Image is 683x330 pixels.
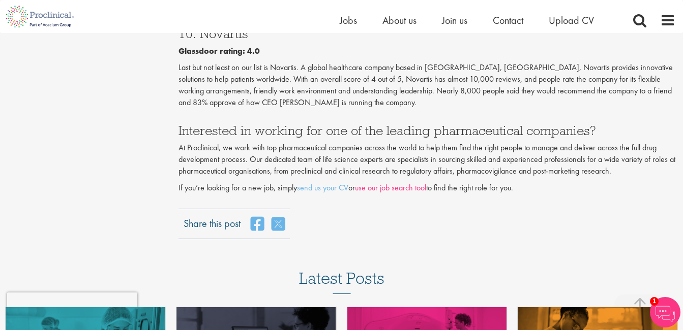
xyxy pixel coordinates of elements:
iframe: reCAPTCHA [7,292,137,323]
p: Last but not least on our list is Novartis. A global healthcare company based in [GEOGRAPHIC_DATA... [179,62,675,108]
img: Chatbot [650,297,680,327]
b: Glassdoor rating: 4.0 [179,46,260,56]
a: Upload CV [549,14,594,27]
a: use our job search tool [355,182,426,193]
p: At Proclinical, we work with top pharmaceutical companies across the world to help them find the ... [179,142,675,177]
a: Contact [493,14,523,27]
h3: Latest Posts [299,270,384,294]
a: Join us [442,14,467,27]
a: send us your CV [297,182,348,193]
a: Jobs [340,14,357,27]
a: share on twitter [272,216,285,232]
label: Share this post [184,216,241,223]
h3: Interested in working for one of the leading pharmaceutical companies? [179,124,675,137]
span: 1 [650,297,659,306]
p: If you’re looking for a new job, simply or to find the right role for you. [179,182,675,194]
a: About us [382,14,417,27]
h3: 10. Novartis [179,27,675,40]
a: share on facebook [251,216,264,232]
